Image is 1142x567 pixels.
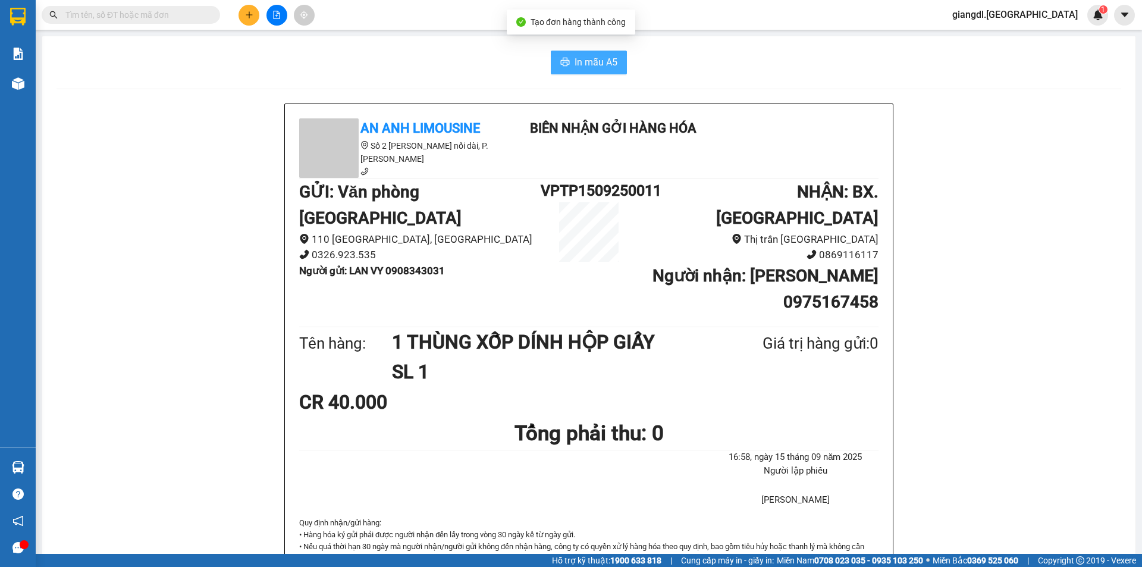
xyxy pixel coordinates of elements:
button: caret-down [1114,5,1135,26]
sup: 1 [1099,5,1108,14]
b: GỬI : Văn phòng [GEOGRAPHIC_DATA] [299,182,462,228]
img: warehouse-icon [12,461,24,474]
span: notification [12,515,24,527]
strong: 0369 525 060 [967,556,1018,565]
b: An Anh Limousine [15,77,65,133]
img: solution-icon [12,48,24,60]
span: check-circle [516,17,526,27]
h1: 1 THÙNG XỐP DÍNH HỘP GIẤY [392,327,705,357]
b: Người gửi : LAN VY 0908343031 [299,265,445,277]
li: 16:58, ngày 15 tháng 09 năm 2025 [713,450,879,465]
li: 0869116117 [637,247,879,263]
button: plus [239,5,259,26]
h1: SL 1 [392,357,705,387]
div: CR 40.000 [299,387,490,417]
span: giangdl.[GEOGRAPHIC_DATA] [943,7,1087,22]
input: Tìm tên, số ĐT hoặc mã đơn [65,8,206,21]
span: In mẫu A5 [575,55,617,70]
li: Thị trấn [GEOGRAPHIC_DATA] [637,231,879,248]
span: environment [732,234,742,244]
span: plus [245,11,253,19]
img: logo-vxr [10,8,26,26]
span: environment [360,141,369,149]
span: 1 [1101,5,1105,14]
b: An Anh Limousine [360,121,480,136]
p: • Nếu quá thời hạn 30 ngày mà người nhận/người gửi không đến nhận hàng, công ty có quyền xử lý hà... [299,541,879,565]
span: file-add [272,11,281,19]
b: Biên nhận gởi hàng hóa [530,121,697,136]
span: search [49,11,58,19]
span: aim [300,11,308,19]
b: Người nhận : [PERSON_NAME] 0975167458 [652,266,879,312]
li: 0326.923.535 [299,247,541,263]
strong: 0708 023 035 - 0935 103 250 [814,556,923,565]
span: Cung cấp máy in - giấy in: [681,554,774,567]
span: question-circle [12,488,24,500]
span: printer [560,57,570,68]
span: phone [360,167,369,176]
span: Tạo đơn hàng thành công [531,17,626,27]
span: | [1027,554,1029,567]
span: Hỗ trợ kỹ thuật: [552,554,661,567]
span: phone [807,249,817,259]
li: [PERSON_NAME] [713,493,879,508]
h1: Tổng phải thu: 0 [299,417,879,450]
span: Miền Nam [777,554,923,567]
button: file-add [266,5,287,26]
span: copyright [1076,556,1084,565]
span: message [12,542,24,553]
li: Người lập phiếu [713,464,879,478]
span: ⚪️ [926,558,930,563]
li: 110 [GEOGRAPHIC_DATA], [GEOGRAPHIC_DATA] [299,231,541,248]
div: Tên hàng: [299,331,392,356]
p: • Hàng hóa ký gửi phải được người nhận đến lấy trong vòng 30 ngày kể từ ngày gửi. [299,529,879,541]
b: Biên nhận gởi hàng hóa [77,17,114,114]
span: environment [299,234,309,244]
strong: 1900 633 818 [610,556,661,565]
span: Miền Bắc [933,554,1018,567]
div: Giá trị hàng gửi: 0 [705,331,879,356]
b: NHẬN : BX. [GEOGRAPHIC_DATA] [716,182,879,228]
span: phone [299,249,309,259]
h1: VPTP1509250011 [541,179,637,202]
button: printerIn mẫu A5 [551,51,627,74]
img: warehouse-icon [12,77,24,90]
img: icon-new-feature [1093,10,1103,20]
span: | [670,554,672,567]
button: aim [294,5,315,26]
li: Số 2 [PERSON_NAME] nối dài, P. [PERSON_NAME] [299,139,513,165]
span: caret-down [1119,10,1130,20]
